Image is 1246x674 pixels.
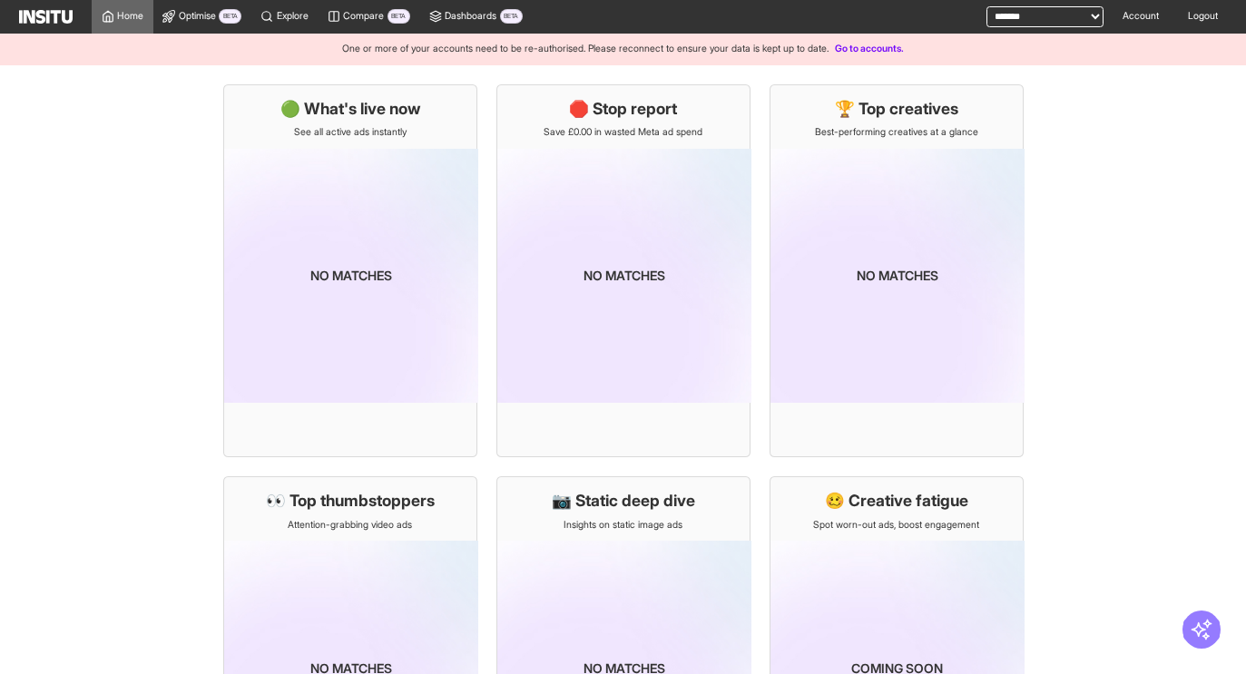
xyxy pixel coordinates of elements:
span: Optimise [179,10,216,23]
a: 🛑 Stop reportSave £0.00 in wasted Meta ad spendNo matches [496,84,751,458]
h1: 👀 Top thumbstoppers [266,490,435,513]
p: Best-performing creatives at a glance [815,126,978,139]
h1: 🛑 Stop report [569,98,677,121]
p: No matches [584,266,665,285]
span: Explore [277,10,309,23]
span: BETA [219,9,241,24]
p: Save £0.00 in wasted Meta ad spend [544,126,702,139]
h1: 🏆 Top creatives [835,98,958,121]
p: Attention-grabbing video ads [288,519,412,532]
img: Logo [19,10,73,24]
span: One or more of your accounts need to be re-authorised. Please reconnect to ensure your data is ke... [342,43,829,54]
p: No matches [857,266,938,285]
img: coming-soon-gradient_kfitwp.png [224,149,478,403]
p: Insights on static image ads [564,519,682,532]
span: BETA [388,9,410,24]
a: 🟢 What's live nowSee all active ads instantlyNo matches [223,84,477,458]
a: Go to accounts. [835,43,904,54]
span: Home [117,10,143,23]
h1: 🟢 What's live now [280,98,420,121]
img: coming-soon-gradient_kfitwp.png [770,149,1025,403]
p: See all active ads instantly [294,126,407,139]
h1: 📷 Static deep dive [552,490,695,513]
a: 🏆 Top creativesBest-performing creatives at a glanceNo matches [770,84,1024,458]
img: coming-soon-gradient_kfitwp.png [497,149,751,403]
p: No matches [310,266,392,285]
span: Compare [343,10,384,23]
span: Dashboards [445,10,496,23]
span: BETA [500,9,523,24]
